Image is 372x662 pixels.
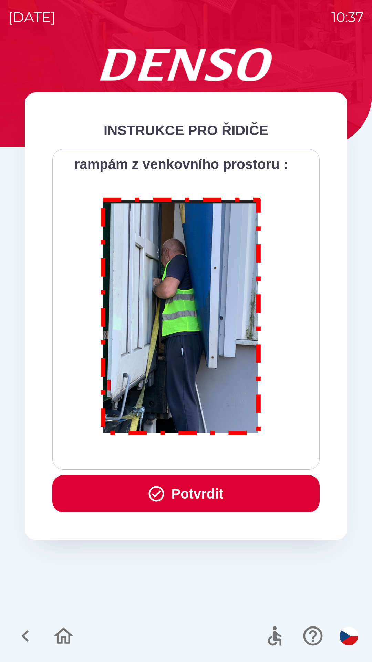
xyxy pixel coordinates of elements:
[52,475,320,512] button: Potvrdit
[25,48,347,81] img: Logo
[340,627,358,645] img: cs flag
[331,7,364,28] p: 10:37
[52,120,320,141] div: INSTRUKCE PRO ŘIDIČE
[93,188,269,442] img: M8MNayrTL6gAAAABJRU5ErkJggg==
[8,7,55,28] p: [DATE]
